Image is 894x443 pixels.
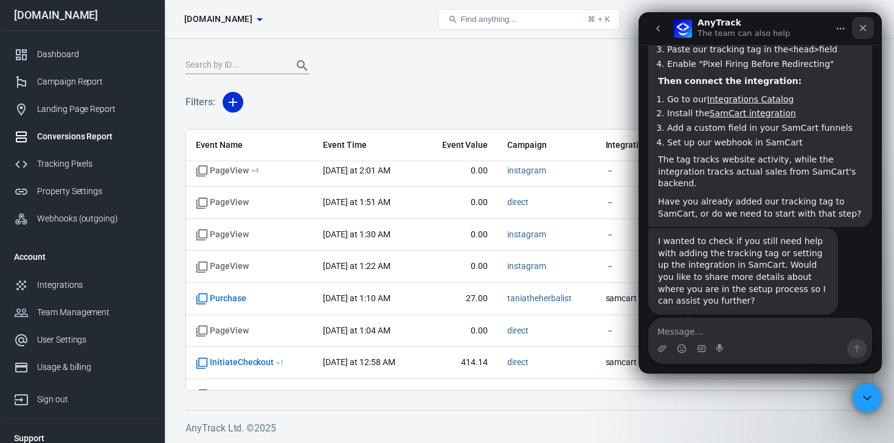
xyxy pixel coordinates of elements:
[507,357,528,369] span: direct
[438,9,620,30] button: Find anything...⌘ + K
[4,242,160,271] li: Account
[4,68,160,96] a: Campaign Report
[4,178,160,205] a: Property Settings
[10,216,234,329] div: AnyTrack says…
[196,325,249,337] span: Standard event name
[4,354,160,381] a: Usage & billing
[186,130,872,390] div: scrollable content
[679,389,849,401] span: －
[37,212,150,225] div: Webhooks (outgoing)
[323,261,390,271] time: 2025-10-02T01:22:02-04:00
[196,293,246,305] span: Standard event name
[460,15,516,24] span: Find anything...
[606,229,659,241] span: －
[606,165,659,177] span: －
[37,103,150,116] div: Landing Page Report
[37,48,150,61] div: Dashboard
[323,229,390,239] time: 2025-10-02T01:30:20-04:00
[507,357,528,367] a: direct
[323,293,390,303] time: 2025-10-02T01:10:11-04:00
[4,123,160,150] a: Conversions Report
[507,197,528,209] span: direct
[58,332,68,341] button: Gif picker
[507,325,528,337] span: direct
[606,357,659,369] span: samcart
[37,393,150,406] div: Sign out
[196,165,259,177] span: PageView
[323,389,395,399] time: 2025-10-02T00:58:27-04:00
[507,293,571,305] span: taniatheherbalist
[507,165,546,177] span: instagram
[507,389,528,399] a: direct
[196,197,249,209] span: Standard event name
[37,158,150,170] div: Tracking Pixels
[507,261,546,271] a: instagram
[507,389,528,401] span: direct
[37,75,150,88] div: Campaign Report
[4,96,160,123] a: Landing Page Report
[507,260,546,273] span: instagram
[19,64,163,74] b: Then connect the integration:
[431,229,488,241] span: 0.00
[184,12,252,27] span: taniatheherbalist.com
[507,229,546,239] a: instagram
[71,96,158,106] a: SamCart integration
[639,12,882,374] iframe: Intercom live chat
[431,293,488,305] span: 27.00
[853,383,882,413] iframe: Intercom live chat
[288,51,317,80] button: Search
[37,333,150,346] div: User Settings
[69,82,156,92] a: Integrations Catalog
[196,357,284,369] span: InitiateCheckout
[323,357,395,367] time: 2025-10-02T00:58:37-04:00
[37,306,150,319] div: Team Management
[606,260,659,273] span: －
[19,142,224,178] div: The tag tracks website activity, while the integration tracks actual sales from SamCart's backend.
[38,332,48,341] button: Emoji picker
[276,358,284,367] sup: + 1
[4,299,160,326] a: Team Management
[606,325,659,337] span: －
[507,166,546,175] a: instagram
[10,306,233,327] textarea: Message…
[19,184,224,208] div: Have you already added our tracking tag to SamCart, or do we need to start with that step?
[251,166,259,175] sup: + 4
[4,10,160,21] div: [DOMAIN_NAME]
[507,139,586,152] span: Campaign
[587,15,610,24] div: ⌘ + K
[606,197,659,209] span: －
[10,216,199,302] div: I wanted to check if you still need help with adding the tracking tag or setting up the integrati...
[29,110,224,122] li: Add a custom field in your SamCart funnels
[606,389,659,401] span: －
[29,125,224,136] li: Set up our webhook in SamCart
[606,293,659,305] span: samcart
[431,197,488,209] span: 0.00
[19,332,29,341] button: Upload attachment
[77,332,87,341] button: Start recording
[185,420,873,436] h6: AnyTrack Ltd. © 2025
[431,260,488,273] span: 0.00
[4,271,160,299] a: Integrations
[29,96,224,107] li: Install the
[196,260,249,273] span: Standard event name
[431,389,488,401] span: 0.00
[185,58,283,74] input: Search by ID...
[209,327,228,346] button: Send a message…
[29,46,224,58] li: Enable "Pixel Firing Before Redirecting"
[323,166,390,175] time: 2025-10-02T02:01:42-04:00
[37,279,150,291] div: Integrations
[507,326,528,335] a: direct
[855,5,884,34] a: Sign out
[507,293,571,303] a: taniatheherbalist
[4,41,160,68] a: Dashboard
[185,83,215,122] h5: Filters:
[196,389,249,401] span: Standard event name
[37,130,150,143] div: Conversions Report
[606,139,659,152] span: Integration
[507,229,546,241] span: instagram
